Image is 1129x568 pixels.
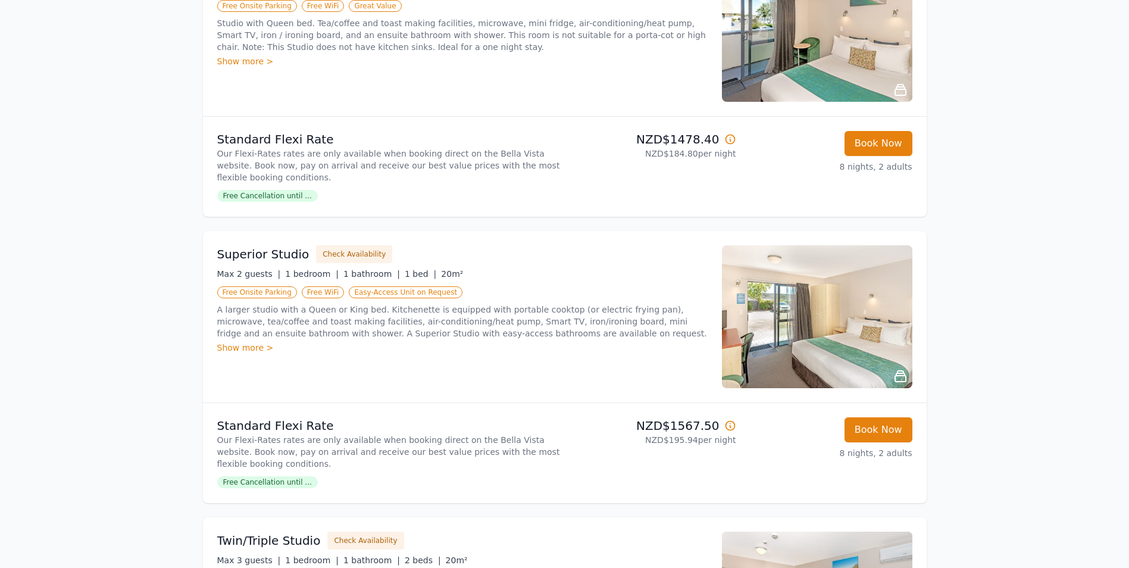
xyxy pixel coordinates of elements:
span: Free WiFi [302,286,345,298]
p: NZD$195.94 per night [570,434,736,446]
p: Standard Flexi Rate [217,131,560,148]
p: 8 nights, 2 adults [746,161,912,173]
span: Free Cancellation until ... [217,476,318,488]
span: 1 bed | [405,269,436,279]
span: Max 2 guests | [217,269,281,279]
span: Free Cancellation until ... [217,190,318,202]
button: Check Availability [327,532,404,550]
span: 1 bedroom | [285,269,339,279]
span: Free Onsite Parking [217,286,297,298]
button: Book Now [845,131,912,156]
p: Our Flexi-Rates rates are only available when booking direct on the Bella Vista website. Book now... [217,434,560,470]
p: 8 nights, 2 adults [746,447,912,459]
div: Show more > [217,55,708,67]
p: A larger studio with a Queen or King bed. Kitchenette is equipped with portable cooktop (or elect... [217,304,708,339]
span: 1 bathroom | [343,269,400,279]
p: Studio with Queen bed. Tea/coffee and toast making facilities, microwave, mini fridge, air-condit... [217,17,708,53]
span: 1 bedroom | [285,555,339,565]
span: Easy-Access Unit on Request [349,286,462,298]
span: 20m² [441,269,463,279]
span: 2 beds | [405,555,441,565]
h3: Superior Studio [217,246,309,263]
p: Our Flexi-Rates rates are only available when booking direct on the Bella Vista website. Book now... [217,148,560,183]
p: NZD$1478.40 [570,131,736,148]
p: NZD$1567.50 [570,417,736,434]
span: 1 bathroom | [343,555,400,565]
span: 20m² [446,555,468,565]
p: NZD$184.80 per night [570,148,736,160]
h3: Twin/Triple Studio [217,532,321,549]
div: Show more > [217,342,708,354]
button: Book Now [845,417,912,442]
p: Standard Flexi Rate [217,417,560,434]
span: Max 3 guests | [217,555,281,565]
button: Check Availability [316,245,392,263]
